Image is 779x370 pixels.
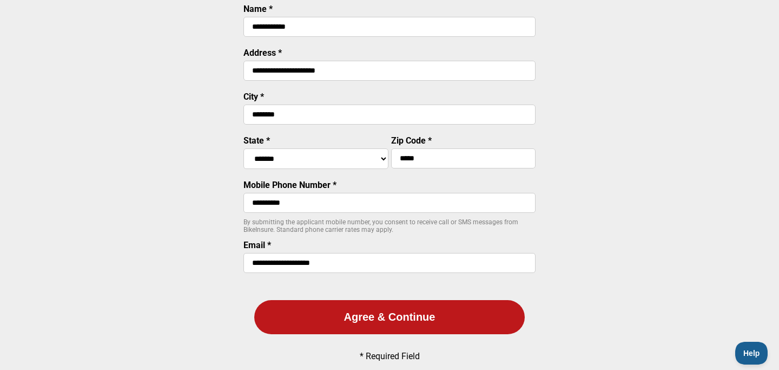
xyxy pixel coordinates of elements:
label: Mobile Phone Number * [243,180,336,190]
label: Zip Code * [391,135,432,146]
button: Agree & Continue [254,300,525,334]
label: Address * [243,48,282,58]
label: State * [243,135,270,146]
label: City * [243,92,264,102]
label: Email * [243,240,271,250]
label: Name * [243,4,273,14]
iframe: Toggle Customer Support [735,342,768,365]
p: By submitting the applicant mobile number, you consent to receive call or SMS messages from BikeI... [243,218,536,233]
p: * Required Field [360,351,420,361]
